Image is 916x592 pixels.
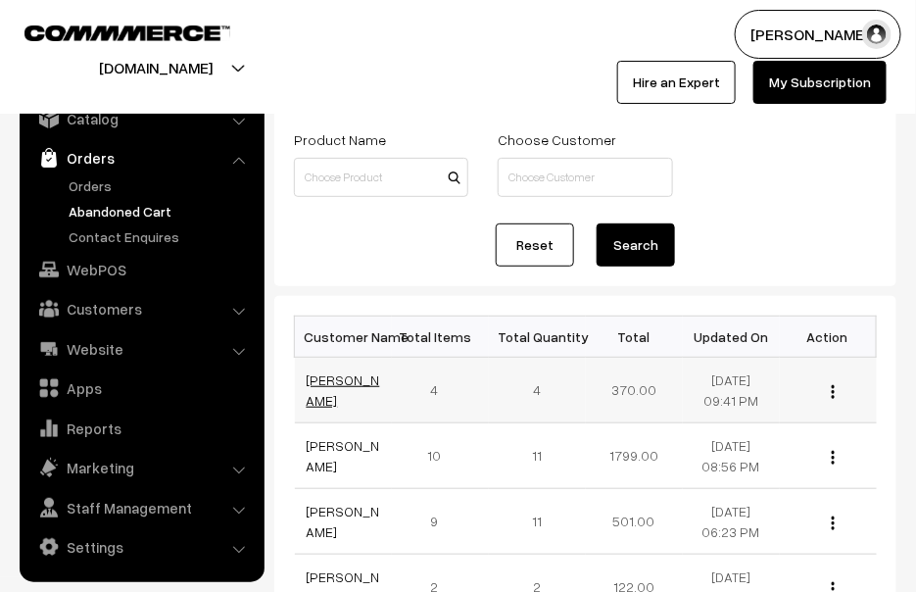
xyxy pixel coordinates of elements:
[294,158,468,197] input: Choose Product
[24,140,258,175] a: Orders
[24,450,258,485] a: Marketing
[586,357,683,422] td: 370.00
[24,252,258,287] a: WebPOS
[780,317,877,357] th: Action
[295,317,392,357] th: Customer Name
[64,201,258,222] a: Abandoned Cart
[683,422,780,488] td: [DATE] 08:56 PM
[24,291,258,326] a: Customers
[832,517,835,529] img: Menu
[24,101,258,136] a: Catalog
[24,411,258,446] a: Reports
[64,175,258,196] a: Orders
[617,61,736,104] a: Hire an Expert
[392,422,489,488] td: 10
[832,451,835,464] img: Menu
[597,223,675,267] button: Search
[307,503,380,540] a: [PERSON_NAME]
[496,223,574,267] a: Reset
[64,226,258,247] a: Contact Enquires
[586,317,683,357] th: Total
[489,317,586,357] th: Total Quantity
[307,437,380,474] a: [PERSON_NAME]
[392,317,489,357] th: Total Items
[392,488,489,554] td: 9
[683,357,780,422] td: [DATE] 09:41 PM
[24,25,230,40] img: COMMMERCE
[489,488,586,554] td: 11
[30,43,281,92] button: [DOMAIN_NAME]
[24,331,258,367] a: Website
[753,61,887,104] a: My Subscription
[24,490,258,525] a: Staff Management
[683,317,780,357] th: Updated On
[683,488,780,554] td: [DATE] 06:23 PM
[24,370,258,406] a: Apps
[832,385,835,398] img: Menu
[498,158,672,197] input: Choose Customer
[294,129,386,150] label: Product Name
[489,422,586,488] td: 11
[862,20,892,49] img: user
[24,529,258,565] a: Settings
[307,371,380,409] a: [PERSON_NAME]
[735,10,901,59] button: [PERSON_NAME]…
[24,20,196,43] a: COMMMERCE
[586,488,683,554] td: 501.00
[586,422,683,488] td: 1799.00
[498,129,616,150] label: Choose Customer
[392,357,489,422] td: 4
[489,357,586,422] td: 4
